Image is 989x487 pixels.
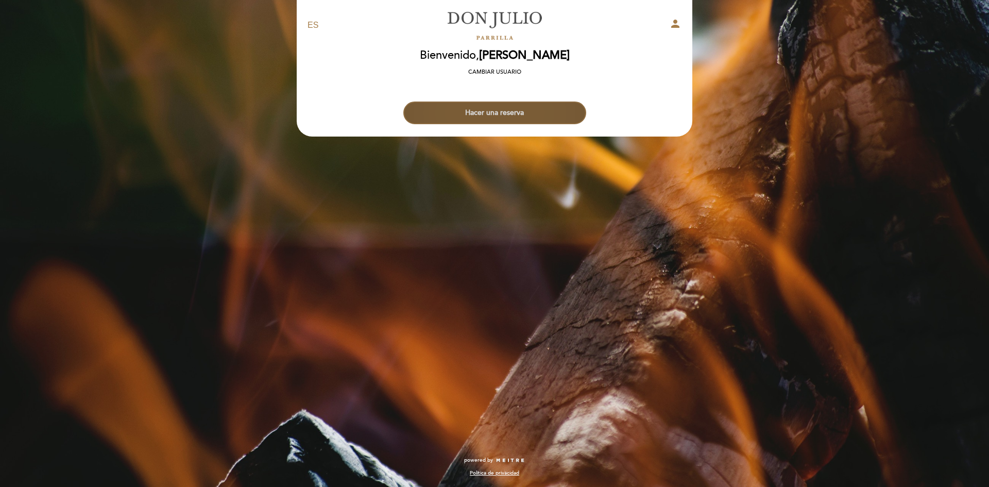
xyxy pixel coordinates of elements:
a: [PERSON_NAME] [430,11,559,40]
h2: Bienvenido, [420,49,570,62]
img: MEITRE [496,458,525,463]
a: powered by [464,457,525,464]
button: Cambiar usuario [465,68,524,77]
i: person [669,18,681,30]
span: [PERSON_NAME] [479,48,570,62]
button: person [669,18,681,33]
span: powered by [464,457,493,464]
a: Política de privacidad [470,469,519,477]
button: Hacer una reserva [403,102,586,124]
